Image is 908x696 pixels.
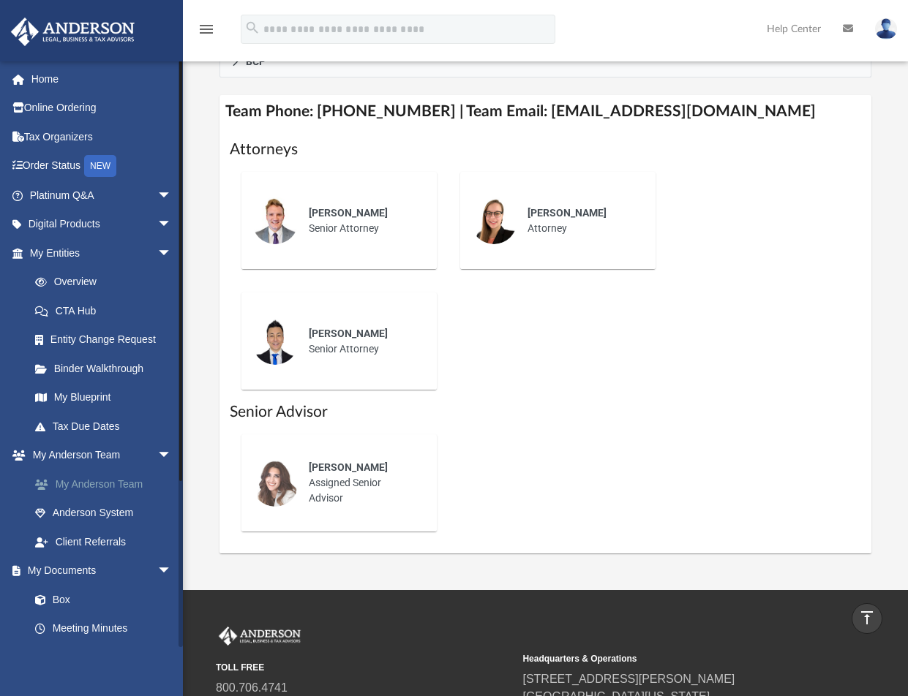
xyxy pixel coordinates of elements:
[20,296,194,325] a: CTA Hub
[20,383,187,412] a: My Blueprint
[20,499,194,528] a: Anderson System
[10,181,194,210] a: Platinum Q&Aarrow_drop_down
[20,354,194,383] a: Binder Walkthrough
[20,527,194,556] a: Client Referrals
[220,46,872,77] a: BCP
[252,318,299,365] img: thumbnail
[20,585,179,614] a: Box
[522,652,819,665] small: Headquarters & Operations
[7,18,139,46] img: Anderson Advisors Platinum Portal
[852,603,882,634] a: vertical_align_top
[220,95,872,128] h4: Team Phone: [PHONE_NUMBER] | Team Email: [EMAIL_ADDRESS][DOMAIN_NAME]
[252,460,299,507] img: thumbnail
[470,197,517,244] img: thumbnail
[20,469,194,499] a: My Anderson Team
[10,64,194,94] a: Home
[244,20,260,36] i: search
[157,556,187,586] span: arrow_drop_down
[10,94,194,123] a: Online Ordering
[230,139,862,160] h1: Attorneys
[299,316,427,367] div: Senior Attorney
[157,238,187,268] span: arrow_drop_down
[10,556,187,586] a: My Documentsarrow_drop_down
[299,450,427,516] div: Assigned Senior Advisor
[20,614,187,643] a: Meeting Minutes
[20,412,194,441] a: Tax Due Dates
[20,268,194,297] a: Overview
[875,18,897,39] img: User Pic
[246,56,266,67] span: BCP
[252,197,299,244] img: thumbnail
[216,627,304,646] img: Anderson Advisors Platinum Portal
[157,210,187,240] span: arrow_drop_down
[216,661,512,674] small: TOLL FREE
[309,461,388,473] span: [PERSON_NAME]
[20,325,194,355] a: Entity Change Request
[522,673,735,685] a: [STREET_ADDRESS][PERSON_NAME]
[309,328,388,339] span: [PERSON_NAME]
[309,207,388,219] span: [PERSON_NAME]
[216,681,288,694] a: 800.706.4741
[157,181,187,211] span: arrow_drop_down
[198,28,215,38] a: menu
[10,441,194,470] a: My Anderson Teamarrow_drop_down
[10,151,194,181] a: Order StatusNEW
[157,441,187,471] span: arrow_drop_down
[517,195,645,246] div: Attorney
[10,210,194,239] a: Digital Productsarrow_drop_down
[10,238,194,268] a: My Entitiesarrow_drop_down
[858,609,876,627] i: vertical_align_top
[198,20,215,38] i: menu
[299,195,427,246] div: Senior Attorney
[10,122,194,151] a: Tax Organizers
[528,207,607,219] span: [PERSON_NAME]
[230,401,862,423] h1: Senior Advisor
[20,643,179,672] a: Forms Library
[84,155,116,177] div: NEW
